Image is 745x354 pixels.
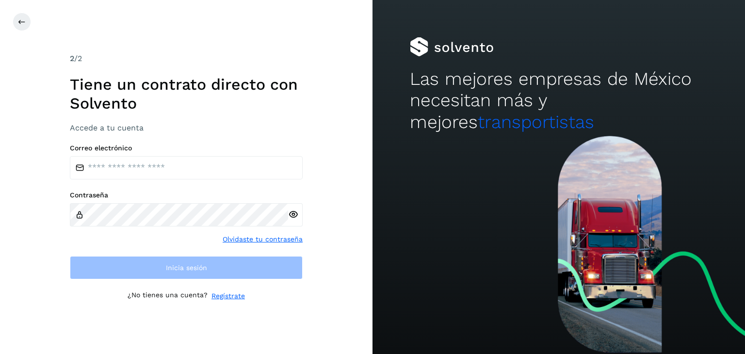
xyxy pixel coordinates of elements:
span: 2 [70,54,74,63]
label: Contraseña [70,191,303,199]
h1: Tiene un contrato directo con Solvento [70,75,303,113]
p: ¿No tienes una cuenta? [128,291,208,301]
label: Correo electrónico [70,144,303,152]
div: /2 [70,53,303,64]
span: transportistas [478,112,594,132]
a: Regístrate [211,291,245,301]
span: Inicia sesión [166,264,207,271]
h2: Las mejores empresas de México necesitan más y mejores [410,68,708,133]
button: Inicia sesión [70,256,303,279]
a: Olvidaste tu contraseña [223,234,303,244]
h3: Accede a tu cuenta [70,123,303,132]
